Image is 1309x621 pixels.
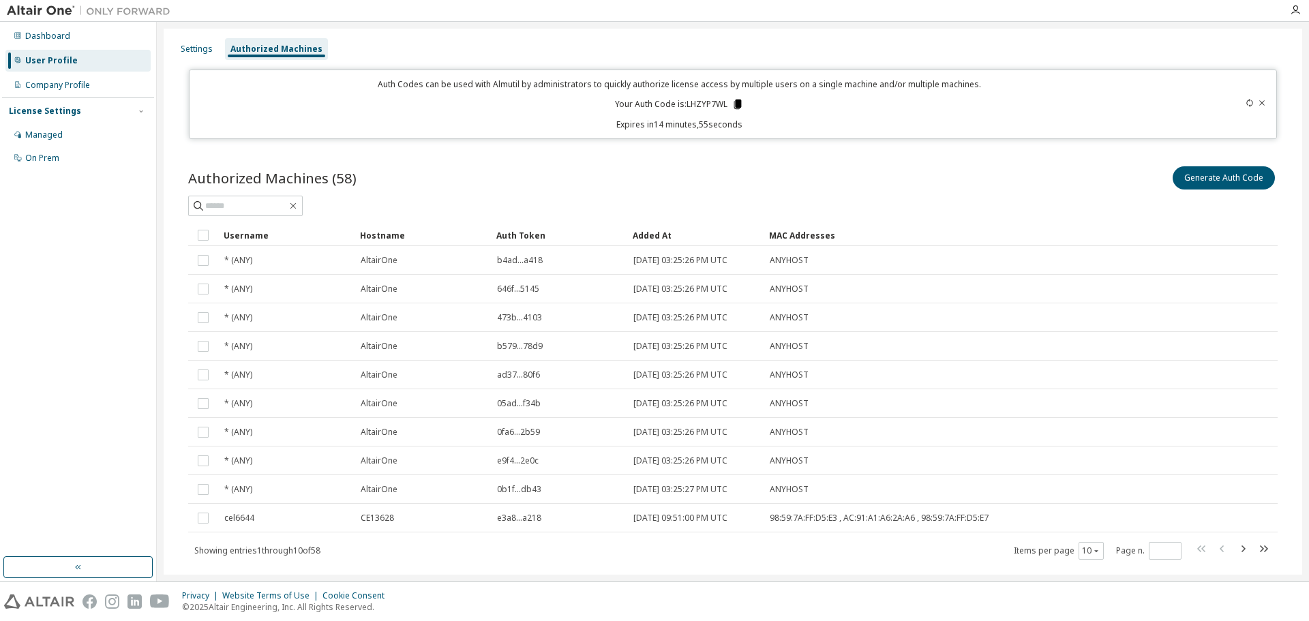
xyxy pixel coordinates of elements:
[224,312,252,323] span: * (ANY)
[770,284,809,294] span: ANYHOST
[497,455,539,466] span: e9f4...2e0c
[25,80,90,91] div: Company Profile
[770,369,809,380] span: ANYHOST
[127,594,142,609] img: linkedin.svg
[633,427,727,438] span: [DATE] 03:25:26 PM UTC
[633,513,727,524] span: [DATE] 09:51:00 PM UTC
[1014,542,1104,560] span: Items per page
[7,4,177,18] img: Altair One
[224,224,349,246] div: Username
[188,168,357,187] span: Authorized Machines (58)
[769,224,1128,246] div: MAC Addresses
[25,153,59,164] div: On Prem
[497,255,543,266] span: b4ad...a418
[770,398,809,409] span: ANYHOST
[361,341,397,352] span: AltairOne
[770,513,989,524] span: 98:59:7A:FF:D5:E3 , AC:91:A1:A6:2A:A6 , 98:59:7A:FF:D5:E7
[182,590,222,601] div: Privacy
[633,455,727,466] span: [DATE] 03:25:26 PM UTC
[633,484,727,495] span: [DATE] 03:25:27 PM UTC
[1082,545,1100,556] button: 10
[224,284,252,294] span: * (ANY)
[770,455,809,466] span: ANYHOST
[361,398,397,409] span: AltairOne
[770,341,809,352] span: ANYHOST
[9,106,81,117] div: License Settings
[497,284,539,294] span: 646f...5145
[361,455,397,466] span: AltairOne
[633,284,727,294] span: [DATE] 03:25:26 PM UTC
[224,513,254,524] span: cel6644
[770,484,809,495] span: ANYHOST
[497,312,542,323] span: 473b...4103
[615,98,744,110] p: Your Auth Code is: LHZYP7WL
[224,341,252,352] span: * (ANY)
[181,44,213,55] div: Settings
[361,513,394,524] span: CE13628
[497,427,540,438] span: 0fa6...2b59
[497,369,540,380] span: ad37...80f6
[224,484,252,495] span: * (ANY)
[633,224,758,246] div: Added At
[361,284,397,294] span: AltairOne
[105,594,119,609] img: instagram.svg
[182,601,393,613] p: © 2025 Altair Engineering, Inc. All Rights Reserved.
[198,78,1162,90] p: Auth Codes can be used with Almutil by administrators to quickly authorize license access by mult...
[1116,542,1182,560] span: Page n.
[361,369,397,380] span: AltairOne
[224,427,252,438] span: * (ANY)
[25,130,63,140] div: Managed
[770,312,809,323] span: ANYHOST
[633,398,727,409] span: [DATE] 03:25:26 PM UTC
[224,455,252,466] span: * (ANY)
[224,398,252,409] span: * (ANY)
[633,312,727,323] span: [DATE] 03:25:26 PM UTC
[361,312,397,323] span: AltairOne
[222,590,322,601] div: Website Terms of Use
[633,341,727,352] span: [DATE] 03:25:26 PM UTC
[198,119,1162,130] p: Expires in 14 minutes, 55 seconds
[322,590,393,601] div: Cookie Consent
[1173,166,1275,190] button: Generate Auth Code
[497,341,543,352] span: b579...78d9
[4,594,74,609] img: altair_logo.svg
[194,545,320,556] span: Showing entries 1 through 10 of 58
[82,594,97,609] img: facebook.svg
[25,55,78,66] div: User Profile
[361,427,397,438] span: AltairOne
[230,44,322,55] div: Authorized Machines
[496,224,622,246] div: Auth Token
[361,484,397,495] span: AltairOne
[633,369,727,380] span: [DATE] 03:25:26 PM UTC
[360,224,485,246] div: Hostname
[224,255,252,266] span: * (ANY)
[497,484,541,495] span: 0b1f...db43
[633,255,727,266] span: [DATE] 03:25:26 PM UTC
[25,31,70,42] div: Dashboard
[361,255,397,266] span: AltairOne
[497,513,541,524] span: e3a8...a218
[770,255,809,266] span: ANYHOST
[497,398,541,409] span: 05ad...f34b
[150,594,170,609] img: youtube.svg
[770,427,809,438] span: ANYHOST
[224,369,252,380] span: * (ANY)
